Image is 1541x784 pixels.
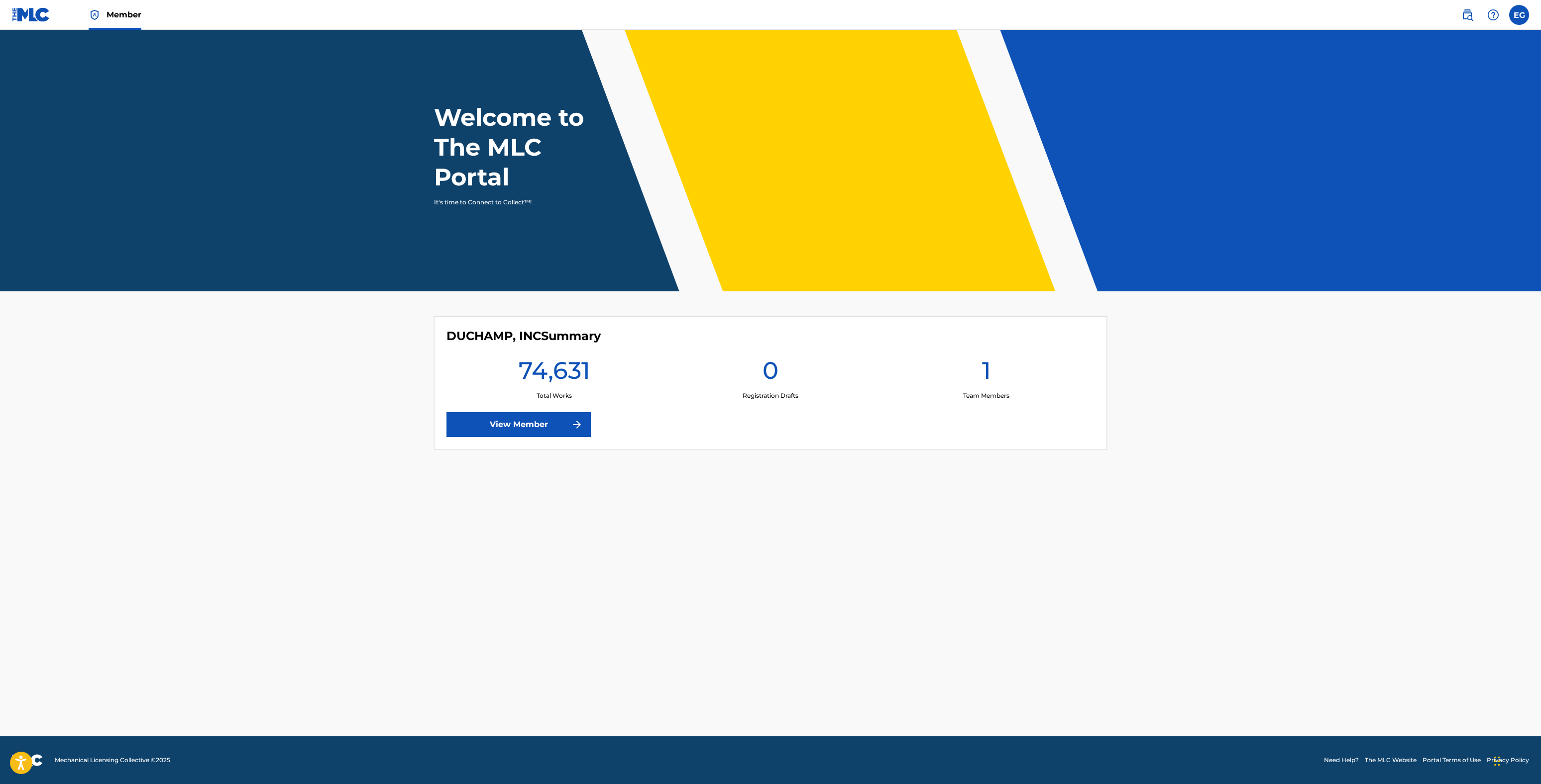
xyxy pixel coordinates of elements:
a: Portal Terms of Use [1423,756,1481,765]
h1: 1 [982,355,991,391]
p: Team Members [963,391,1009,400]
a: View Member [446,412,591,437]
a: Public Search [1457,5,1477,25]
a: Need Help? [1324,756,1359,765]
img: MLC Logo [12,7,50,22]
h1: 74,631 [519,355,590,391]
h4: DUCHAMP, INC [446,329,601,344]
span: Mechanical Licensing Collective © 2025 [55,756,170,765]
p: It's time to Connect to Collect™! [434,198,607,207]
a: Privacy Policy [1487,756,1529,765]
img: help [1487,9,1499,21]
p: Registration Drafts [743,391,798,400]
img: search [1461,9,1473,21]
div: Drag [1494,746,1500,776]
div: Help [1483,5,1503,25]
img: logo [12,754,43,766]
p: Total Works [537,391,572,400]
iframe: Chat Widget [1491,736,1541,784]
div: User Menu [1509,5,1529,25]
a: The MLC Website [1365,756,1417,765]
h1: 0 [763,355,778,391]
img: f7272a7cc735f4ea7f67.svg [571,419,583,431]
span: Member [107,9,141,20]
h1: Welcome to The MLC Portal [434,102,620,192]
img: Top Rightsholder [89,9,101,21]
